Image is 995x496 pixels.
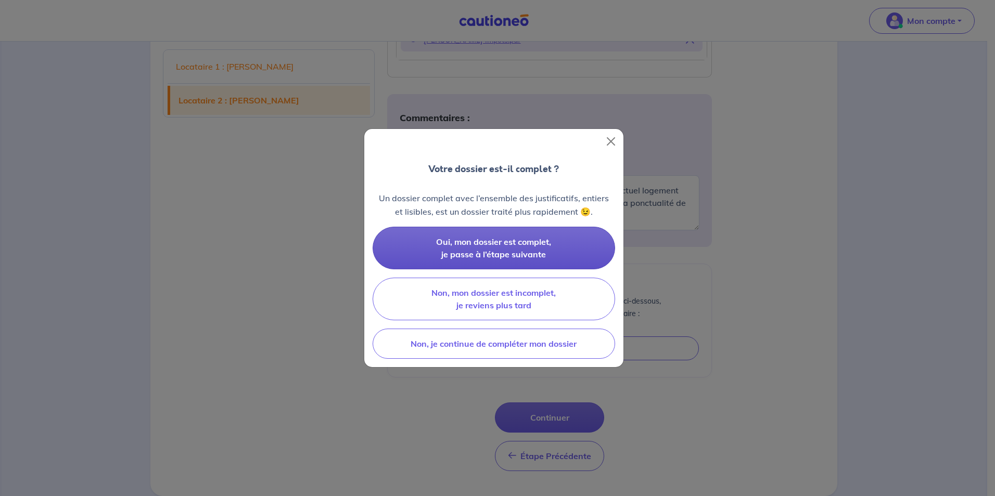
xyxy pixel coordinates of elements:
[373,329,615,359] button: Non, je continue de compléter mon dossier
[436,237,551,259] span: Oui, mon dossier est complet, je passe à l’étape suivante
[428,162,559,176] p: Votre dossier est-il complet ?
[603,133,619,150] button: Close
[431,288,556,310] span: Non, mon dossier est incomplet, je reviens plus tard
[373,278,615,320] button: Non, mon dossier est incomplet, je reviens plus tard
[411,338,577,349] span: Non, je continue de compléter mon dossier
[373,191,615,218] p: Un dossier complet avec l’ensemble des justificatifs, entiers et lisibles, est un dossier traité ...
[373,227,615,269] button: Oui, mon dossier est complet, je passe à l’étape suivante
